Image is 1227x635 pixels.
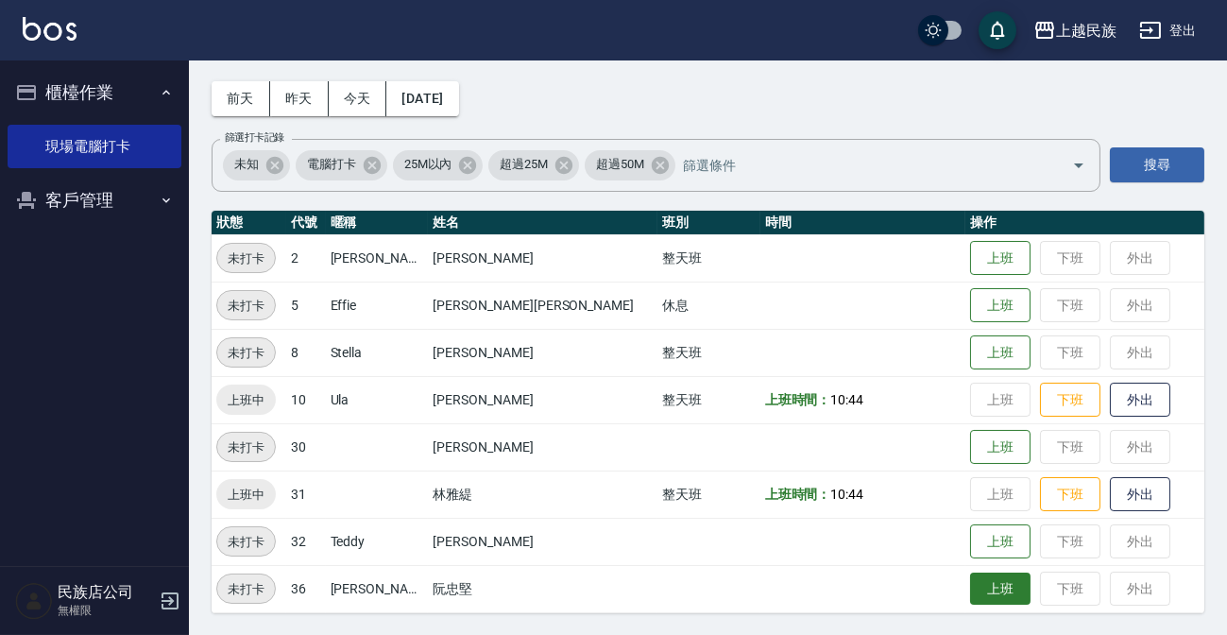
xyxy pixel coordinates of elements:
[212,81,270,116] button: 前天
[326,234,429,282] td: [PERSON_NAME]
[326,282,429,329] td: Effie
[223,155,270,174] span: 未知
[428,234,656,282] td: [PERSON_NAME]
[296,150,387,180] div: 電腦打卡
[428,518,656,565] td: [PERSON_NAME]
[1040,477,1100,512] button: 下班
[1132,13,1204,48] button: 登出
[428,423,656,471] td: [PERSON_NAME]
[428,565,656,612] td: 阮忠堅
[970,288,1031,323] button: 上班
[223,150,290,180] div: 未知
[8,176,181,225] button: 客戶管理
[326,565,429,612] td: [PERSON_NAME]
[970,335,1031,370] button: 上班
[216,390,276,410] span: 上班中
[428,376,656,423] td: [PERSON_NAME]
[657,211,760,235] th: 班別
[760,211,966,235] th: 時間
[1110,147,1204,182] button: 搜尋
[970,430,1031,465] button: 上班
[830,392,863,407] span: 10:44
[678,148,1039,181] input: 篩選條件
[286,565,325,612] td: 36
[970,241,1031,276] button: 上班
[428,329,656,376] td: [PERSON_NAME]
[326,329,429,376] td: Stella
[428,471,656,518] td: 林雅緹
[488,150,579,180] div: 超過25M
[212,211,286,235] th: 狀態
[58,583,154,602] h5: 民族店公司
[286,471,325,518] td: 31
[657,376,760,423] td: 整天班
[428,211,656,235] th: 姓名
[979,11,1016,49] button: save
[217,296,275,316] span: 未打卡
[765,487,831,502] b: 上班時間：
[1064,150,1094,180] button: Open
[217,249,275,268] span: 未打卡
[216,485,276,505] span: 上班中
[657,329,760,376] td: 整天班
[217,532,275,552] span: 未打卡
[225,130,284,145] label: 篩選打卡記錄
[1110,383,1170,418] button: 外出
[286,282,325,329] td: 5
[217,438,275,457] span: 未打卡
[657,282,760,329] td: 休息
[1110,477,1170,512] button: 外出
[765,392,831,407] b: 上班時間：
[286,423,325,471] td: 30
[217,343,275,363] span: 未打卡
[393,155,464,174] span: 25M以內
[393,150,484,180] div: 25M以內
[329,81,387,116] button: 今天
[286,518,325,565] td: 32
[286,376,325,423] td: 10
[8,68,181,117] button: 櫃檯作業
[1026,11,1124,50] button: 上越民族
[326,376,429,423] td: Ula
[1056,19,1116,43] div: 上越民族
[286,329,325,376] td: 8
[488,155,559,174] span: 超過25M
[1040,383,1100,418] button: 下班
[58,602,154,619] p: 無權限
[965,211,1204,235] th: 操作
[970,573,1031,606] button: 上班
[585,150,675,180] div: 超過50M
[286,234,325,282] td: 2
[326,211,429,235] th: 暱稱
[286,211,325,235] th: 代號
[15,582,53,620] img: Person
[657,234,760,282] td: 整天班
[386,81,458,116] button: [DATE]
[270,81,329,116] button: 昨天
[585,155,656,174] span: 超過50M
[8,125,181,168] a: 現場電腦打卡
[830,487,863,502] span: 10:44
[217,579,275,599] span: 未打卡
[428,282,656,329] td: [PERSON_NAME][PERSON_NAME]
[657,471,760,518] td: 整天班
[23,17,77,41] img: Logo
[326,518,429,565] td: Teddy
[970,524,1031,559] button: 上班
[296,155,367,174] span: 電腦打卡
